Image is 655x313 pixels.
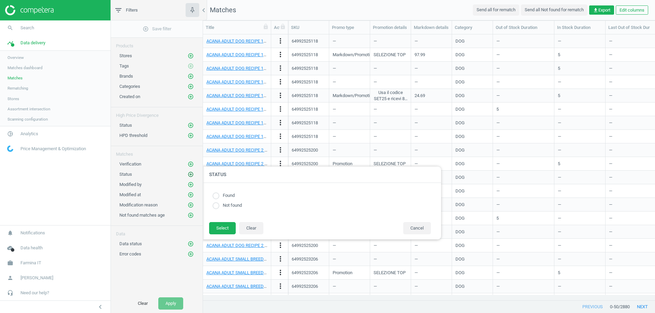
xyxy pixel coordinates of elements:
[8,96,19,101] span: Stores
[111,22,203,36] button: add_circle_outlineSave filter
[119,74,133,79] span: Brands
[188,94,194,100] i: add_circle_outline
[20,40,45,46] span: Data delivery
[119,133,147,138] span: HPD threshold
[8,106,50,112] span: Assortment intersection
[119,172,132,177] span: Status
[188,171,194,177] i: add_circle_outline
[119,213,165,218] span: Not found matches age
[4,271,17,284] i: person
[187,52,194,59] button: add_circle_outline
[187,240,194,247] button: add_circle_outline
[188,53,194,59] i: add_circle_outline
[187,181,194,188] button: add_circle_outline
[119,182,142,187] span: Modified by
[187,212,194,219] button: add_circle_outline
[119,202,158,207] span: Modification reason
[158,297,183,310] button: Apply
[188,212,194,218] i: add_circle_outline
[111,146,203,157] div: Matches
[202,167,441,183] h4: Status
[119,94,140,99] span: Created on
[188,132,194,139] i: add_circle_outline
[119,53,132,58] span: Stores
[188,182,194,188] i: add_circle_outline
[4,286,17,299] i: headset_mic
[143,26,149,32] i: add_circle_outline
[188,83,194,90] i: add_circle_outline
[8,55,24,60] span: Overview
[8,116,48,122] span: Scanning configuration
[4,21,17,34] i: search
[126,7,138,13] span: Filters
[188,251,194,257] i: add_circle_outline
[20,290,49,296] span: Need our help?
[8,85,28,91] span: Rematching
[8,65,43,71] span: Matches dashboard
[187,73,194,80] button: add_circle_outline
[20,275,53,281] span: [PERSON_NAME]
[20,131,38,137] span: Analytics
[200,6,208,14] i: chevron_left
[188,192,194,198] i: add_circle_outline
[4,256,17,269] i: work
[20,230,45,236] span: Notifications
[188,202,194,208] i: add_circle_outline
[187,122,194,129] button: add_circle_outline
[4,127,17,140] i: pie_chart_outlined
[111,38,203,49] div: Products
[20,245,43,251] span: Data health
[8,75,23,81] span: Matches
[119,123,132,128] span: Status
[187,132,194,139] button: add_circle_outline
[119,84,140,89] span: Categories
[188,73,194,79] i: add_circle_outline
[187,202,194,208] button: add_circle_outline
[131,297,155,310] button: Clear
[119,241,142,246] span: Data status
[143,26,171,32] span: Save filter
[119,161,141,167] span: Verification
[20,146,86,152] span: Price Management & Optimization
[187,63,194,69] button: add_circle_outline
[187,171,194,178] button: add_circle_outline
[119,192,141,197] span: Modified at
[4,226,17,239] i: notifications
[187,83,194,90] button: add_circle_outline
[187,93,194,100] button: add_circle_outline
[188,122,194,128] i: add_circle_outline
[188,161,194,167] i: add_circle_outline
[4,241,17,254] i: cloud_done
[92,302,109,311] button: chevron_left
[5,5,54,15] img: ajHJNr6hYgQAAAAASUVORK5CYII=
[187,251,194,257] button: add_circle_outline
[7,145,13,152] img: wGWNvw8QSZomAAAAABJRU5ErkJggg==
[187,161,194,168] button: add_circle_outline
[111,107,203,119] div: High Price Divergence
[188,241,194,247] i: add_circle_outline
[4,36,17,49] i: timeline
[188,63,194,69] i: add_circle_outline
[114,6,122,14] i: filter_list
[119,63,129,68] span: Tags
[96,303,104,311] i: chevron_left
[119,251,141,256] span: Error codes
[20,260,41,266] span: Farmina IT
[111,226,203,237] div: Data
[187,191,194,198] button: add_circle_outline
[20,25,34,31] span: Search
